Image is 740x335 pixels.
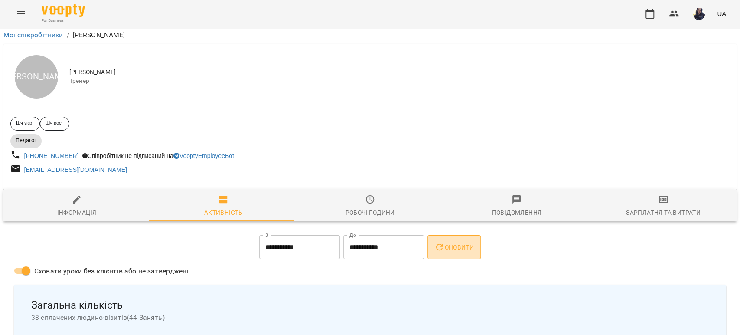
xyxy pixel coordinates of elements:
button: UA [714,6,730,22]
p: [PERSON_NAME] [73,30,125,40]
nav: breadcrumb [3,30,737,40]
a: [EMAIL_ADDRESS][DOMAIN_NAME] [24,166,127,173]
span: 38 сплачених людино-візитів ( 44 Занять ) [31,312,709,323]
img: de66a22b4ea812430751315b74cfe34b.jpg [693,8,705,20]
p: Шч укр [16,120,32,127]
a: [PHONE_NUMBER] [24,152,79,159]
button: Menu [10,3,31,24]
p: Шч рос [46,120,62,127]
span: [PERSON_NAME] [69,68,730,77]
button: Оновити [427,235,481,259]
a: VooptyEmployeeBot [173,152,234,159]
span: Тренер [69,77,730,85]
div: Інформація [57,207,97,218]
div: Співробітник не підписаний на ! [81,150,238,162]
span: Сховати уроки без клієнтів або не затверджені [34,266,189,276]
span: Педагог [10,137,42,145]
a: Мої співробітники [3,31,63,39]
div: [PERSON_NAME] [15,55,58,99]
div: Зарплатня та Витрати [626,207,701,218]
div: Активність [204,207,243,218]
span: Оновити [434,242,474,253]
span: Загальна кількість [31,299,709,312]
span: UA [717,9,726,18]
span: For Business [42,18,85,23]
div: Робочі години [345,207,394,218]
div: Повідомлення [492,207,541,218]
li: / [67,30,69,40]
img: Voopty Logo [42,4,85,17]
